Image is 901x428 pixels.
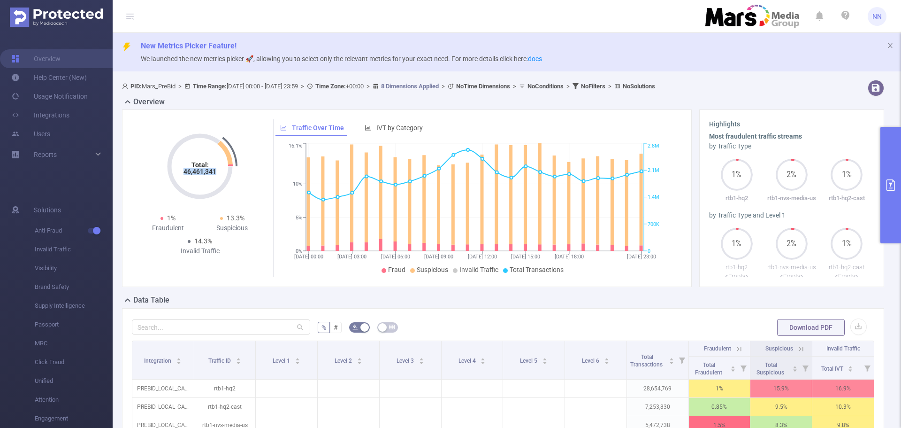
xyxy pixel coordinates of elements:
i: icon: caret-down [542,360,548,363]
p: rtb1-hq2-cast [819,194,874,203]
tspan: 10% [293,181,302,187]
span: Total Suspicious [756,362,786,376]
span: > [605,83,614,90]
span: Anti-Fraud [35,221,113,240]
p: 7,253,830 [627,398,688,416]
p: 1% [689,380,750,397]
span: 2% [776,171,808,179]
span: Fraudulent [704,345,731,352]
i: icon: bg-colors [352,324,358,330]
span: <Empty> [725,272,748,280]
u: 8 Dimensions Applied [381,83,439,90]
tspan: [DATE] 09:00 [424,254,453,260]
span: > [510,83,519,90]
i: Filter menu [675,341,688,379]
i: icon: caret-up [604,357,609,359]
i: icon: caret-down [481,360,486,363]
tspan: 46,461,341 [183,168,216,175]
b: PID: [130,83,142,90]
span: 13.3% [227,214,244,222]
img: Protected Media [10,8,103,27]
span: > [564,83,573,90]
tspan: 5% [296,215,302,221]
button: Download PDF [777,319,845,336]
tspan: 16.1% [289,143,302,149]
p: 9.5% [750,398,812,416]
span: 1% [721,240,753,248]
div: by Traffic Type [709,141,874,151]
span: <Empty> [780,272,803,280]
tspan: [DATE] 00:00 [294,254,323,260]
span: Level 3 [397,358,415,364]
span: Solutions [34,201,61,219]
span: Traffic ID [208,358,232,364]
i: icon: table [389,324,395,330]
tspan: [DATE] 12:00 [468,254,497,260]
i: icon: caret-up [481,357,486,359]
div: Sort [357,357,362,362]
span: Integration [144,358,173,364]
span: Mars_PreBid [DATE] 00:00 - [DATE] 23:59 +00:00 [122,83,655,90]
tspan: 0 [648,248,650,254]
i: icon: caret-down [669,360,674,363]
h3: Highlights [709,119,874,129]
span: New Metrics Picker Feature! [141,41,237,50]
b: No Conditions [527,83,564,90]
i: icon: caret-down [236,360,241,363]
span: > [364,83,373,90]
span: Reports [34,151,57,158]
span: Visibility [35,259,113,278]
p: 10.3% [812,398,874,416]
span: Total Transactions [630,354,664,368]
i: icon: caret-up [357,357,362,359]
div: Sort [236,357,241,362]
tspan: [DATE] 18:00 [555,254,584,260]
span: 1% [167,214,176,222]
i: icon: caret-down [604,360,609,363]
span: 1% [831,240,863,248]
tspan: 0% [296,248,302,254]
tspan: [DATE] 03:00 [337,254,367,260]
h2: Data Table [133,295,169,306]
i: icon: caret-down [295,360,300,363]
p: 16.9% [812,380,874,397]
div: Sort [669,357,674,362]
span: Passport [35,315,113,334]
span: Level 1 [273,358,291,364]
span: 1% [831,171,863,179]
tspan: Total: [191,161,209,169]
i: icon: caret-up [793,365,798,367]
a: Users [11,125,50,143]
span: NN [872,7,882,26]
i: icon: line-chart [280,125,287,131]
div: Sort [848,365,853,370]
span: 14.3% [194,237,212,245]
a: Overview [11,49,61,68]
span: > [176,83,184,90]
a: Integrations [11,106,69,125]
h2: Overview [133,96,165,108]
i: icon: caret-up [669,357,674,359]
i: icon: caret-up [731,365,736,367]
span: % [321,324,326,331]
p: 15.9% [750,380,812,397]
span: Fraud [388,266,405,273]
span: Suspicious [417,266,448,273]
button: icon: close [887,40,893,51]
p: rtb1-nvs-media-us [764,194,819,203]
p: rtb1-hq2 [709,263,764,272]
tspan: [DATE] 06:00 [381,254,410,260]
div: Fraudulent [136,223,200,233]
span: Total Transactions [510,266,564,273]
a: Reports [34,145,57,164]
p: rtb1-hq2 [709,194,764,203]
span: Level 2 [335,358,353,364]
i: icon: caret-down [357,360,362,363]
span: Total Fraudulent [695,362,724,376]
i: icon: caret-down [731,368,736,371]
span: Supply Intelligence [35,296,113,315]
span: Click Fraud [35,353,113,372]
i: icon: caret-down [848,368,853,371]
b: Most fraudulent traffic streams [709,132,802,140]
span: MRC [35,334,113,353]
